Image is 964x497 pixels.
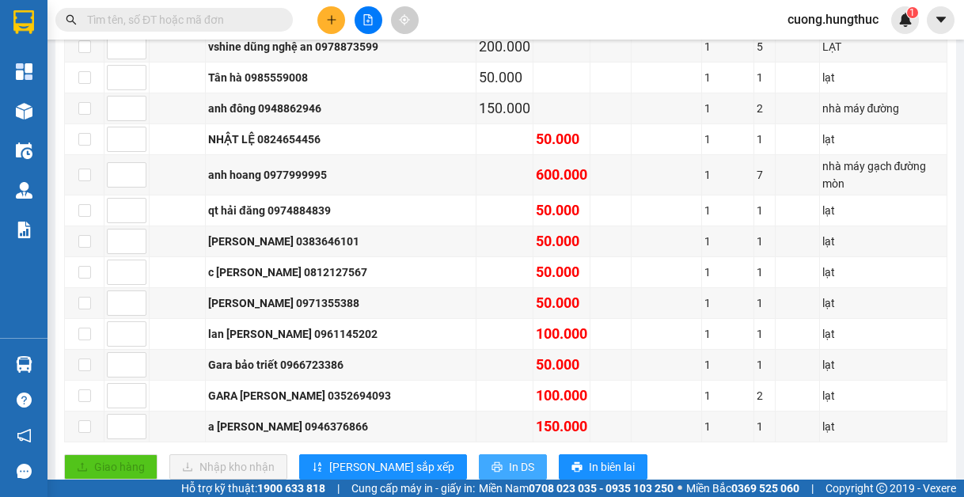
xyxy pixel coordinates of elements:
[128,334,146,346] span: Decrease Value
[128,139,146,151] span: Decrease Value
[536,292,587,314] div: 50.000
[822,325,944,343] div: lạt
[133,397,142,407] span: down
[757,233,772,250] div: 1
[133,274,142,283] span: down
[128,260,146,272] span: Increase Value
[17,428,32,443] span: notification
[128,47,146,59] span: Decrease Value
[704,100,751,117] div: 1
[16,142,32,159] img: warehouse-icon
[133,141,142,150] span: down
[757,166,772,184] div: 7
[351,480,475,497] span: Cung cấp máy in - giấy in:
[757,131,772,148] div: 1
[128,384,146,396] span: Increase Value
[909,7,915,18] span: 1
[133,428,142,438] span: down
[169,454,287,480] button: downloadNhập kho nhận
[509,458,534,476] span: In DS
[934,13,948,27] span: caret-down
[133,130,142,139] span: up
[536,128,587,150] div: 50.000
[677,485,682,491] span: ⚪️
[16,182,32,199] img: warehouse-icon
[208,264,473,281] div: c [PERSON_NAME] 0812127567
[399,14,410,25] span: aim
[326,14,337,25] span: plus
[362,14,374,25] span: file-add
[128,78,146,89] span: Decrease Value
[704,233,751,250] div: 1
[876,483,887,494] span: copyright
[757,100,772,117] div: 2
[133,294,142,303] span: up
[133,232,142,241] span: up
[128,415,146,427] span: Increase Value
[133,305,142,314] span: down
[479,97,530,120] div: 150.000
[133,336,142,345] span: down
[757,202,772,219] div: 1
[822,202,944,219] div: lạt
[479,36,530,58] div: 200.000
[757,387,772,404] div: 2
[822,294,944,312] div: lạt
[822,100,944,117] div: nhà máy đường
[317,6,345,34] button: plus
[757,418,772,435] div: 1
[133,165,142,175] span: up
[128,272,146,284] span: Decrease Value
[128,303,146,315] span: Decrease Value
[927,6,955,34] button: caret-down
[13,10,34,34] img: logo-vxr
[757,325,772,343] div: 1
[17,393,32,408] span: question-circle
[133,263,142,272] span: up
[536,323,587,345] div: 100.000
[128,322,146,334] span: Increase Value
[128,66,146,78] span: Increase Value
[128,291,146,303] span: Increase Value
[133,79,142,89] span: down
[686,480,799,497] span: Miền Bắc
[536,199,587,222] div: 50.000
[133,212,142,222] span: down
[208,38,473,55] div: vshine dũng nghệ an 0978873599
[757,69,772,86] div: 1
[208,233,473,250] div: [PERSON_NAME] 0383646101
[559,454,647,480] button: printerIn biên lai
[757,294,772,312] div: 1
[133,386,142,396] span: up
[822,418,944,435] div: lạt
[16,103,32,120] img: warehouse-icon
[208,418,473,435] div: a [PERSON_NAME] 0946376866
[704,166,751,184] div: 1
[811,480,814,497] span: |
[822,264,944,281] div: lạt
[822,356,944,374] div: lạt
[128,199,146,211] span: Increase Value
[822,131,944,148] div: lạt
[133,110,142,120] span: down
[822,387,944,404] div: lạt
[208,131,473,148] div: NHẬT LỆ 0824654456
[704,38,751,55] div: 1
[536,415,587,438] div: 150.000
[208,166,473,184] div: anh hoang 0977999995
[128,241,146,253] span: Decrease Value
[589,458,635,476] span: In biên lai
[208,325,473,343] div: lan [PERSON_NAME] 0961145202
[479,480,674,497] span: Miền Nam
[337,480,340,497] span: |
[907,7,918,18] sup: 1
[128,127,146,139] span: Increase Value
[16,356,32,373] img: warehouse-icon
[822,69,944,86] div: lạt
[775,9,891,29] span: cuong.hungthuc
[391,6,419,34] button: aim
[704,131,751,148] div: 1
[571,461,583,474] span: printer
[133,99,142,108] span: up
[128,35,146,47] span: Increase Value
